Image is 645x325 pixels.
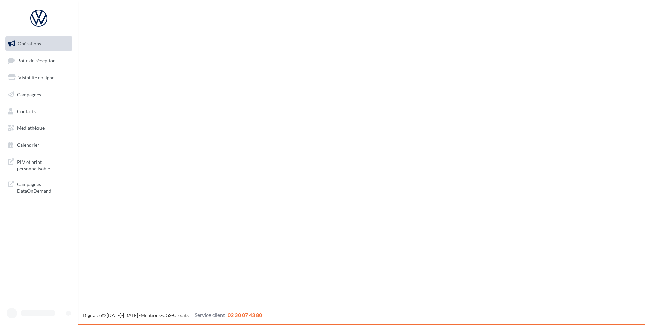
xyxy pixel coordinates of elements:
a: Mentions [141,312,161,318]
a: Opérations [4,36,74,51]
span: PLV et print personnalisable [17,157,69,172]
span: © [DATE]-[DATE] - - - [83,312,262,318]
a: Digitaleo [83,312,102,318]
a: Médiathèque [4,121,74,135]
span: Boîte de réception [17,57,56,63]
a: CGS [162,312,171,318]
span: Visibilité en ligne [18,75,54,80]
a: Campagnes [4,87,74,102]
a: PLV et print personnalisable [4,155,74,175]
span: 02 30 07 43 80 [228,311,262,318]
span: Opérations [18,41,41,46]
span: Campagnes DataOnDemand [17,180,69,194]
a: Campagnes DataOnDemand [4,177,74,197]
a: Contacts [4,104,74,119]
a: Boîte de réception [4,53,74,68]
a: Calendrier [4,138,74,152]
span: Campagnes [17,92,41,97]
a: Crédits [173,312,189,318]
span: Médiathèque [17,125,45,131]
span: Calendrier [17,142,39,148]
span: Contacts [17,108,36,114]
span: Service client [195,311,225,318]
a: Visibilité en ligne [4,71,74,85]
